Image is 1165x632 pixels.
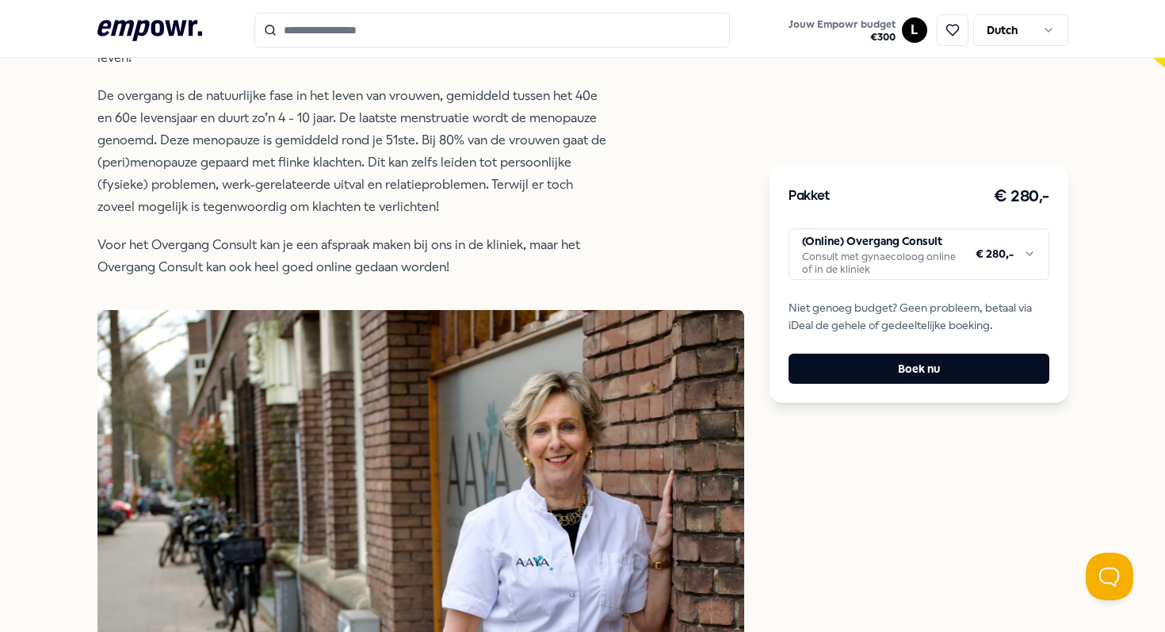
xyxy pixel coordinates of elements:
span: Jouw Empowr budget [789,18,896,31]
iframe: Help Scout Beacon - Open [1086,553,1133,600]
button: Boek nu [789,354,1048,384]
p: De overgang is de natuurlijke fase in het leven van vrouwen, gemiddeld tussen het 40e en 60e leve... [97,85,613,218]
input: Search for products, categories or subcategories [254,13,730,48]
h3: Pakket [789,186,830,207]
span: € 300 [789,31,896,44]
span: Niet genoeg budget? Geen probleem, betaal via iDeal de gehele of gedeeltelijke boeking. [789,299,1048,335]
button: Jouw Empowr budget€300 [785,15,899,47]
p: Voor het Overgang Consult kan je een afspraak maken bij ons in de kliniek, maar het Overgang Cons... [97,234,613,278]
a: Jouw Empowr budget€300 [782,13,902,47]
h3: € 280,- [994,184,1049,209]
button: L [902,17,927,43]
